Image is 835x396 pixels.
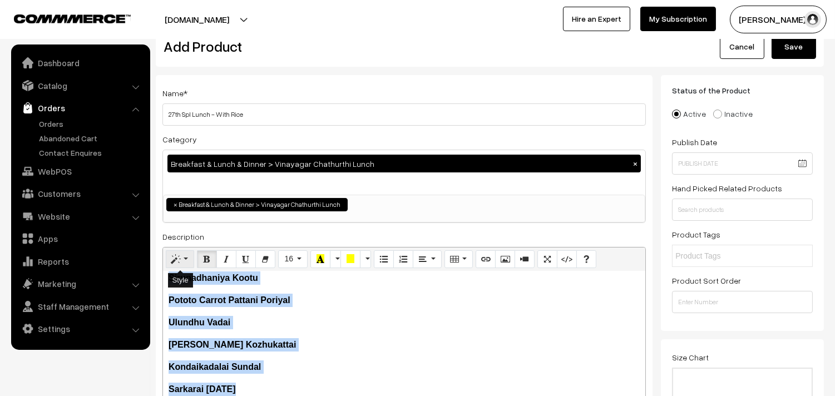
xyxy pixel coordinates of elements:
input: Enter Number [672,291,813,313]
input: Publish Date [672,152,813,175]
a: Catalog [14,76,146,96]
h2: Add Product [164,38,649,55]
label: Product Sort Order [672,275,741,286]
a: Cancel [720,34,764,59]
input: Name [162,103,646,126]
button: More Color [330,250,341,268]
button: [DOMAIN_NAME] [126,6,268,33]
a: Apps [14,229,146,249]
a: Orders [36,118,146,130]
button: Video [515,250,535,268]
button: Bold (CTRL+B) [197,250,217,268]
a: Customers [14,184,146,204]
button: Paragraph [413,250,441,268]
a: Reports [14,251,146,271]
label: Product Tags [672,229,720,240]
span: 16 [284,254,293,263]
button: Save [772,34,816,59]
button: Unordered list (CTRL+SHIFT+NUM7) [374,250,394,268]
button: × [630,159,640,169]
a: Marketing [14,274,146,294]
a: My Subscription [640,7,716,31]
button: Code View [557,250,577,268]
a: Orders [14,98,146,118]
label: Hand Picked Related Products [672,182,782,194]
button: [PERSON_NAME] s… [730,6,827,33]
label: Category [162,133,197,145]
b: Pototo Carrot Pattani Poriyal [169,295,290,305]
a: Abandoned Cart [36,132,146,144]
b: Sarkarai [DATE] [169,384,236,394]
a: Dashboard [14,53,146,73]
button: Style [166,250,194,268]
button: Table [444,250,473,268]
span: Status of the Product [672,86,764,95]
button: Remove Font Style (CTRL+\) [255,250,275,268]
button: Full Screen [537,250,557,268]
b: Sirunadhaniya Kootu [169,273,258,283]
div: Style [168,273,193,288]
input: Product Tags [675,250,773,262]
button: Font Size [278,250,308,268]
b: [PERSON_NAME] Kozhukattai [169,340,296,349]
a: Hire an Expert [563,7,630,31]
button: Picture [495,250,515,268]
label: Inactive [713,108,753,120]
button: More Color [360,250,371,268]
input: Search products [672,199,813,221]
a: Staff Management [14,296,146,316]
li: Breakfast & Lunch & Dinner > Vinayagar Chathurthi Lunch [166,198,348,211]
label: Name [162,87,187,99]
a: Contact Enquires [36,147,146,159]
label: Size Chart [672,352,709,363]
button: Ordered list (CTRL+SHIFT+NUM8) [393,250,413,268]
button: Background Color [340,250,360,268]
a: Website [14,206,146,226]
a: Settings [14,319,146,339]
button: Recent Color [310,250,330,268]
div: Breakfast & Lunch & Dinner > Vinayagar Chathurthi Lunch [167,155,641,172]
label: Description [162,231,204,242]
b: Ulundhu Vadai [169,318,230,327]
button: Underline (CTRL+U) [236,250,256,268]
button: Link (CTRL+K) [476,250,496,268]
label: Publish Date [672,136,717,148]
a: WebPOS [14,161,146,181]
a: COMMMERCE [14,11,111,24]
img: COMMMERCE [14,14,131,23]
label: Active [672,108,706,120]
button: Help [576,250,596,268]
button: Italic (CTRL+I) [216,250,236,268]
b: Kondaikadalai Sundal [169,362,261,372]
span: × [174,200,177,210]
img: user [804,11,821,28]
